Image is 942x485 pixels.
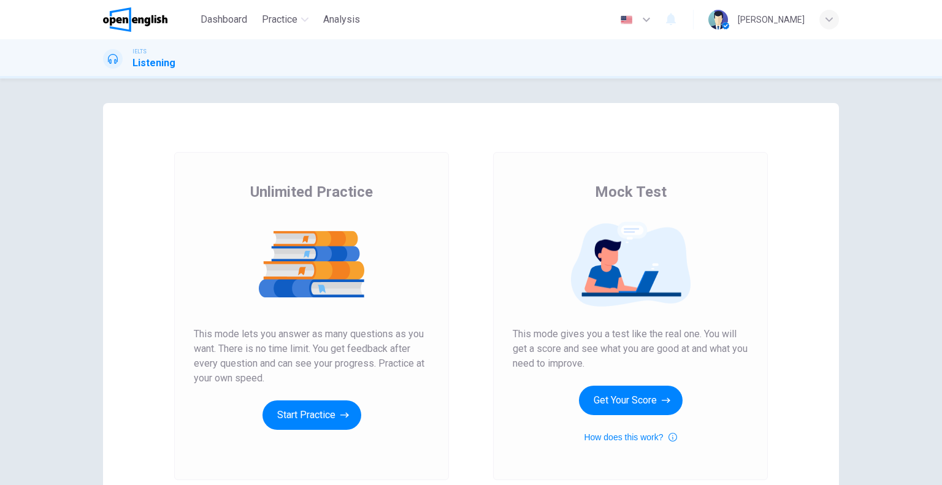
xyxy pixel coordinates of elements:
[250,182,373,202] span: Unlimited Practice
[595,182,667,202] span: Mock Test
[738,12,805,27] div: [PERSON_NAME]
[194,327,429,386] span: This mode lets you answer as many questions as you want. There is no time limit. You get feedback...
[513,327,748,371] span: This mode gives you a test like the real one. You will get a score and see what you are good at a...
[132,47,147,56] span: IELTS
[323,12,360,27] span: Analysis
[619,15,634,25] img: en
[132,56,175,71] h1: Listening
[318,9,365,31] button: Analysis
[201,12,247,27] span: Dashboard
[103,7,167,32] img: OpenEnglish logo
[262,400,361,430] button: Start Practice
[579,386,683,415] button: Get Your Score
[257,9,313,31] button: Practice
[584,430,676,445] button: How does this work?
[262,12,297,27] span: Practice
[103,7,196,32] a: OpenEnglish logo
[196,9,252,31] button: Dashboard
[708,10,728,29] img: Profile picture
